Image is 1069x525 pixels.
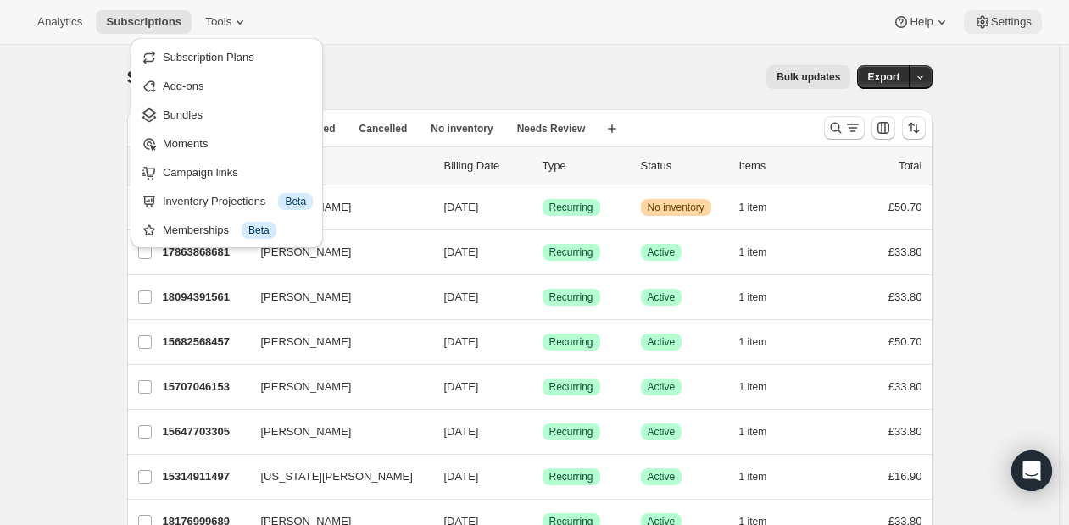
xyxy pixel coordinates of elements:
span: Analytics [37,15,82,29]
p: 18094391561 [163,289,248,306]
span: [DATE] [444,380,479,393]
span: £33.80 [888,246,922,258]
div: 14854357257[PERSON_NAME][DATE]SuccessRecurringWarningNo inventory1 item£50.70 [163,196,922,219]
button: Create new view [599,117,626,141]
button: Search and filter results [824,116,865,140]
button: Add-ons [136,72,318,99]
p: Total [899,157,921,174]
button: Moments [136,130,318,157]
span: No inventory [431,122,493,135]
span: [DATE] [444,290,479,303]
span: £50.70 [888,335,922,348]
button: Customize table column order and visibility [871,116,895,140]
button: Bundles [136,101,318,128]
span: Campaign links [163,166,238,179]
div: 15707046153[PERSON_NAME][DATE]SuccessRecurringSuccessActive1 item£33.80 [163,375,922,399]
span: [DATE] [444,246,479,258]
span: [PERSON_NAME] [261,289,352,306]
span: £50.70 [888,201,922,213]
button: Analytics [27,10,92,34]
button: Subscriptions [96,10,192,34]
button: [PERSON_NAME] [251,239,420,266]
button: Export [857,65,910,89]
button: 1 item [739,465,786,489]
p: 15647703305 [163,423,248,440]
button: Campaign links [136,158,318,185]
span: £33.80 [888,425,922,438]
button: [PERSON_NAME] [251,373,420,401]
p: Billing Date [444,157,529,174]
button: 1 item [739,330,786,354]
span: Recurring [549,246,593,259]
p: 15314911497 [163,468,248,485]
span: [DATE] [444,335,479,348]
button: 1 item [739,285,786,309]
span: Recurring [549,335,593,349]
span: [DATE] [444,470,479,483]
div: Memberships [163,222,313,239]
span: Subscription Plans [163,51,254,64]
span: [PERSON_NAME] [261,379,352,395]
span: Active [648,335,676,349]
span: Tools [205,15,231,29]
span: Active [648,380,676,394]
span: Active [648,290,676,304]
span: Beta [248,224,270,237]
button: [US_STATE][PERSON_NAME] [251,463,420,490]
div: Inventory Projections [163,193,313,210]
span: 1 item [739,246,767,259]
p: Customer [261,157,431,174]
div: 17863868681[PERSON_NAME][DATE]SuccessRecurringSuccessActive1 item£33.80 [163,240,922,264]
span: Needs Review [517,122,586,135]
span: [DATE] [444,425,479,438]
p: 15707046153 [163,379,248,395]
span: Moments [163,137,208,150]
span: Bulk updates [777,70,840,84]
div: IDCustomerBilling DateTypeStatusItemsTotal [163,157,922,174]
button: 1 item [739,196,786,219]
span: 1 item [739,290,767,304]
button: 1 item [739,375,786,399]
span: Add-ons [163,80,203,92]
span: £33.80 [888,290,922,303]
span: Recurring [549,425,593,439]
div: Type [543,157,627,174]
button: 1 item [739,420,786,444]
span: Recurring [549,380,593,394]
button: Sort the results [902,116,926,140]
span: Recurring [549,290,593,304]
span: Cancelled [359,122,408,135]
span: [PERSON_NAME] [261,334,352,351]
button: Memberships [136,216,318,243]
button: Help [882,10,960,34]
span: 1 item [739,380,767,394]
span: Export [867,70,899,84]
span: Subscriptions [106,15,181,29]
div: 15647703305[PERSON_NAME][DATE]SuccessRecurringSuccessActive1 item£33.80 [163,420,922,444]
p: 15682568457 [163,334,248,351]
div: 15314911497[US_STATE][PERSON_NAME][DATE]SuccessRecurringSuccessActive1 item£16.90 [163,465,922,489]
span: Recurring [549,470,593,484]
span: £33.80 [888,380,922,393]
button: [PERSON_NAME] [251,194,420,221]
span: Active [648,425,676,439]
div: 18094391561[PERSON_NAME][DATE]SuccessRecurringSuccessActive1 item£33.80 [163,285,922,309]
span: 1 item [739,335,767,349]
button: [PERSON_NAME] [251,418,420,445]
div: 15682568457[PERSON_NAME][DATE]SuccessRecurringSuccessActive1 item£50.70 [163,330,922,354]
span: Active [648,470,676,484]
span: £16.90 [888,470,922,483]
span: No inventory [648,201,704,214]
span: [US_STATE][PERSON_NAME] [261,468,413,485]
span: 1 item [739,425,767,439]
p: Status [641,157,726,174]
span: Beta [285,195,306,208]
button: Inventory Projections [136,187,318,214]
button: [PERSON_NAME] [251,284,420,311]
span: Active [648,246,676,259]
button: Subscription Plans [136,43,318,70]
div: Open Intercom Messenger [1011,450,1052,491]
button: Bulk updates [766,65,850,89]
div: Items [739,157,824,174]
span: [PERSON_NAME] [261,423,352,440]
